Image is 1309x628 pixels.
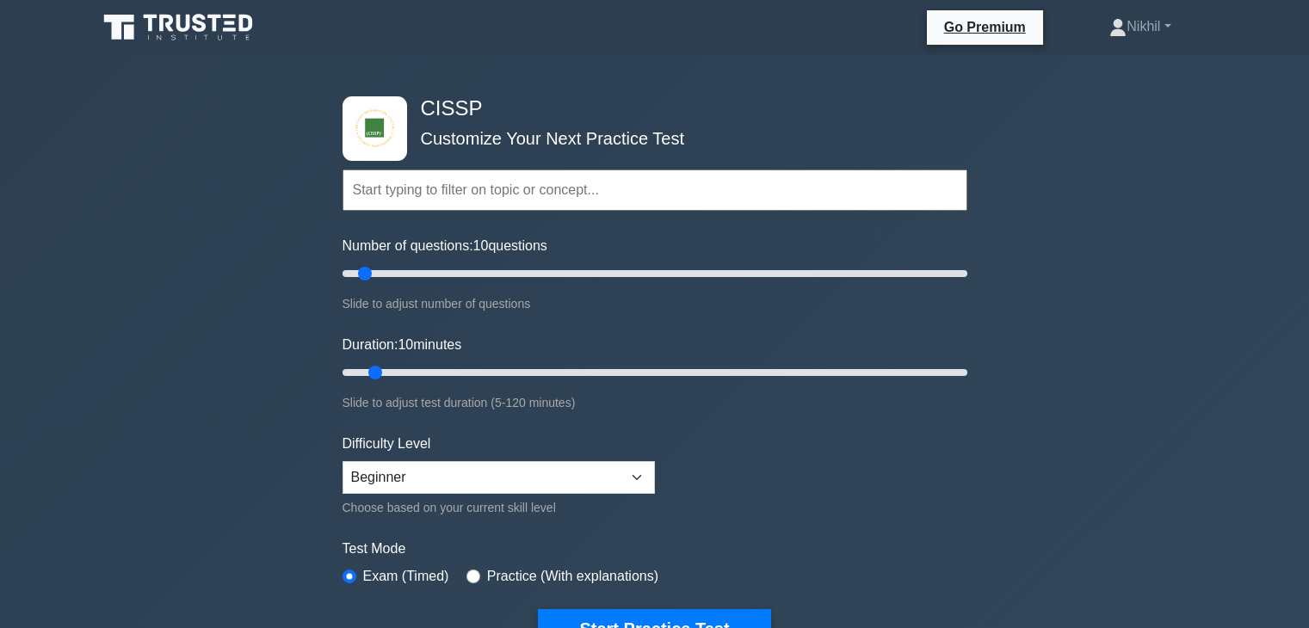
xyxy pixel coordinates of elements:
span: 10 [473,238,489,253]
div: Slide to adjust number of questions [343,293,967,314]
input: Start typing to filter on topic or concept... [343,169,967,211]
label: Exam (Timed) [363,566,449,587]
span: 10 [398,337,413,352]
a: Go Premium [934,16,1036,38]
h4: CISSP [414,96,883,121]
label: Practice (With explanations) [487,566,658,587]
div: Choose based on your current skill level [343,497,655,518]
label: Duration: minutes [343,335,462,355]
label: Test Mode [343,539,967,559]
label: Difficulty Level [343,434,431,454]
a: Nikhil [1068,9,1212,44]
div: Slide to adjust test duration (5-120 minutes) [343,392,967,413]
label: Number of questions: questions [343,236,547,256]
